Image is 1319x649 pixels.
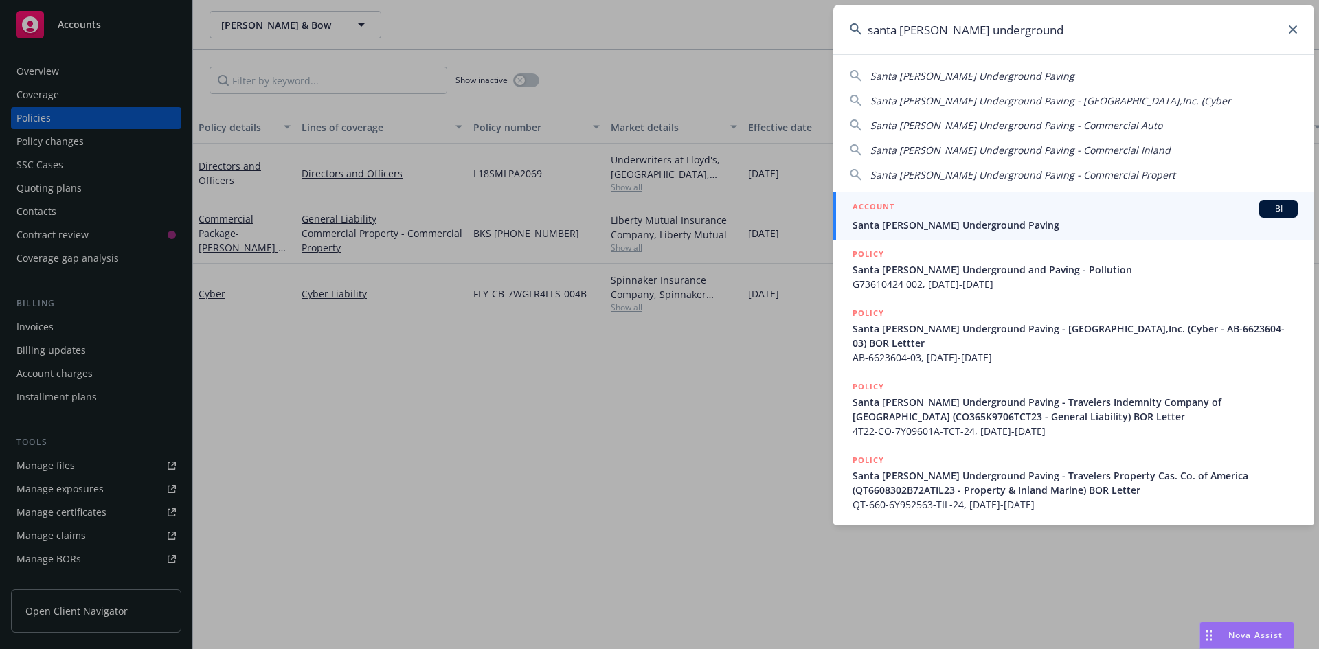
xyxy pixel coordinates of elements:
[870,144,1171,157] span: Santa [PERSON_NAME] Underground Paving - Commercial Inland
[853,395,1298,424] span: Santa [PERSON_NAME] Underground Paving - Travelers Indemnity Company of [GEOGRAPHIC_DATA] (CO365K...
[833,372,1314,446] a: POLICYSanta [PERSON_NAME] Underground Paving - Travelers Indemnity Company of [GEOGRAPHIC_DATA] (...
[853,247,884,261] h5: POLICY
[853,321,1298,350] span: Santa [PERSON_NAME] Underground Paving - [GEOGRAPHIC_DATA],Inc. (Cyber - AB-6623604-03) BOR Lettter
[853,453,884,467] h5: POLICY
[833,240,1314,299] a: POLICYSanta [PERSON_NAME] Underground and Paving - PollutionG73610424 002, [DATE]-[DATE]
[870,119,1162,132] span: Santa [PERSON_NAME] Underground Paving - Commercial Auto
[853,262,1298,277] span: Santa [PERSON_NAME] Underground and Paving - Pollution
[833,299,1314,372] a: POLICYSanta [PERSON_NAME] Underground Paving - [GEOGRAPHIC_DATA],Inc. (Cyber - AB-6623604-03) BOR...
[1199,622,1294,649] button: Nova Assist
[853,497,1298,512] span: QT-660-6Y952563-TIL-24, [DATE]-[DATE]
[853,277,1298,291] span: G73610424 002, [DATE]-[DATE]
[853,350,1298,365] span: AB-6623604-03, [DATE]-[DATE]
[833,446,1314,519] a: POLICYSanta [PERSON_NAME] Underground Paving - Travelers Property Cas. Co. of America (QT6608302B...
[853,424,1298,438] span: 4T22-CO-7Y09601A-TCT-24, [DATE]-[DATE]
[1265,203,1292,215] span: BI
[1200,622,1217,648] div: Drag to move
[853,306,884,320] h5: POLICY
[853,380,884,394] h5: POLICY
[870,69,1074,82] span: Santa [PERSON_NAME] Underground Paving
[870,168,1175,181] span: Santa [PERSON_NAME] Underground Paving - Commercial Propert
[870,94,1231,107] span: Santa [PERSON_NAME] Underground Paving - [GEOGRAPHIC_DATA],Inc. (Cyber
[853,200,894,216] h5: ACCOUNT
[853,468,1298,497] span: Santa [PERSON_NAME] Underground Paving - Travelers Property Cas. Co. of America (QT6608302B72ATIL...
[853,218,1298,232] span: Santa [PERSON_NAME] Underground Paving
[833,5,1314,54] input: Search...
[833,192,1314,240] a: ACCOUNTBISanta [PERSON_NAME] Underground Paving
[1228,629,1283,641] span: Nova Assist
